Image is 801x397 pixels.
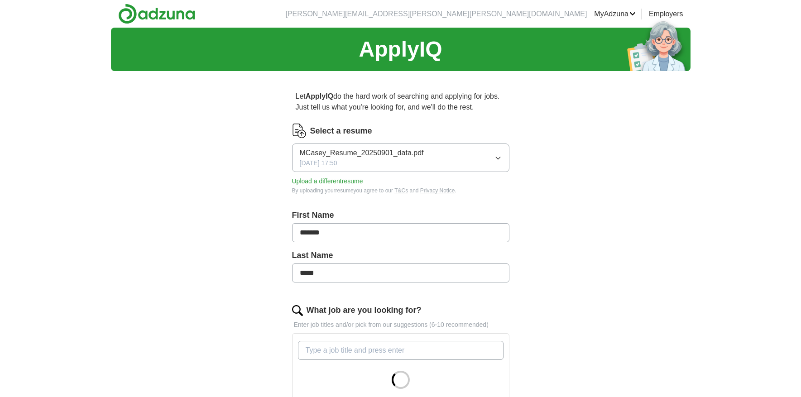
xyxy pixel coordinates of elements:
[292,249,509,262] label: Last Name
[594,9,636,19] a: MyAdzuna
[359,33,442,66] h1: ApplyIQ
[300,148,424,158] span: MCasey_Resume_20250901_data.pdf
[292,305,303,316] img: search.png
[420,187,455,194] a: Privacy Notice
[306,92,333,100] strong: ApplyIQ
[292,87,509,116] p: Let do the hard work of searching and applying for jobs. Just tell us what you're looking for, an...
[292,209,509,221] label: First Name
[310,125,372,137] label: Select a resume
[292,187,509,195] div: By uploading your resume you agree to our and .
[300,158,337,168] span: [DATE] 17:50
[307,304,422,316] label: What job are you looking for?
[292,124,307,138] img: CV Icon
[298,341,504,360] input: Type a job title and press enter
[292,177,363,186] button: Upload a differentresume
[394,187,408,194] a: T&Cs
[292,320,509,330] p: Enter job titles and/or pick from our suggestions (6-10 recommended)
[649,9,683,19] a: Employers
[118,4,195,24] img: Adzuna logo
[285,9,587,19] li: [PERSON_NAME][EMAIL_ADDRESS][PERSON_NAME][PERSON_NAME][DOMAIN_NAME]
[292,143,509,172] button: MCasey_Resume_20250901_data.pdf[DATE] 17:50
